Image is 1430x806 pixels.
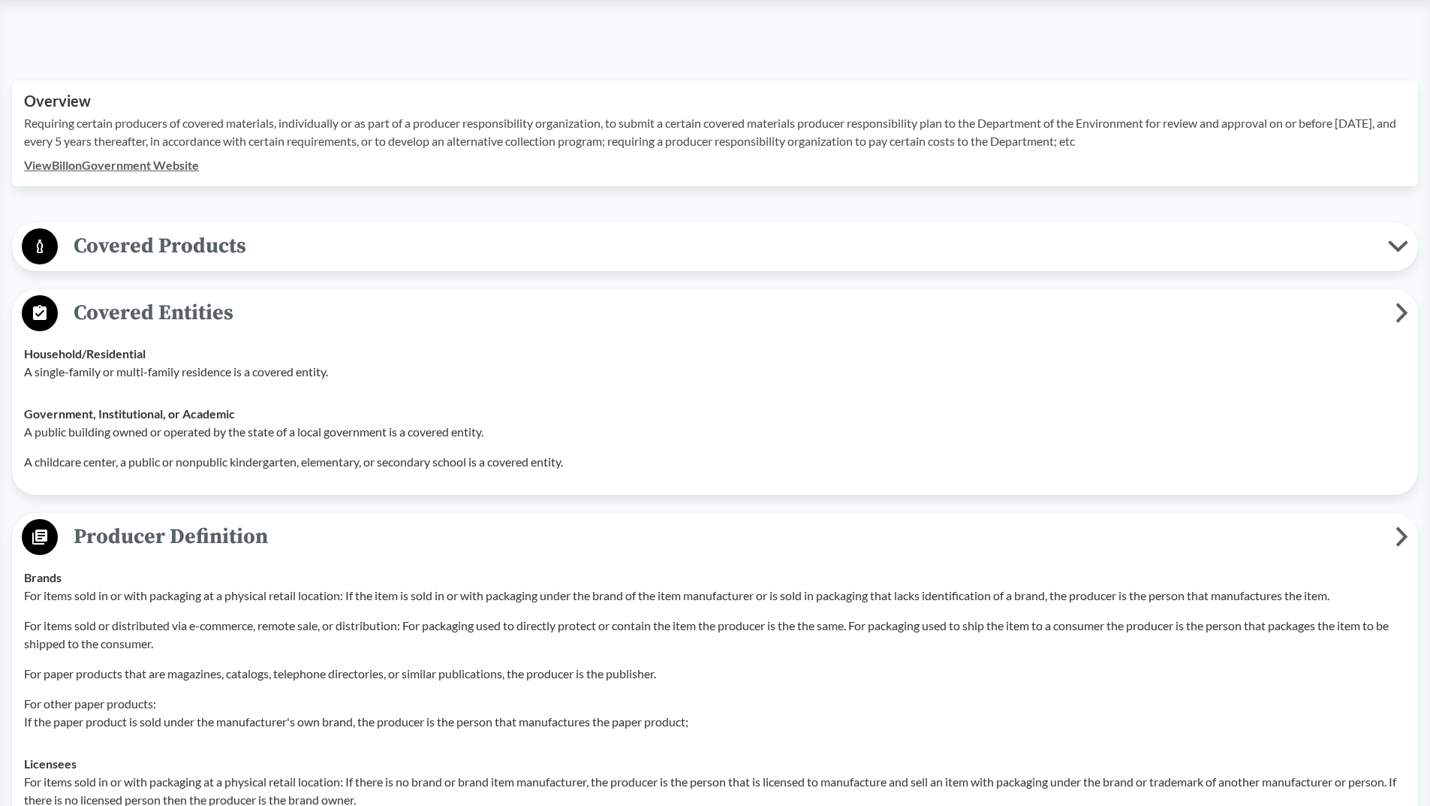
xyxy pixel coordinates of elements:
p: For paper products that are magazines, catalogs, telephone directories, or similar publications, ... [24,665,1406,683]
p: Requiring certain producers of covered materials, individually or as part of a producer responsib... [24,114,1406,150]
p: For items sold or distributed via e-commerce, remote sale, or distribution: For packaging used to... [24,617,1406,653]
p: For items sold in or with packaging at a physical retail location: If the item is sold in or with... [24,587,1406,605]
span: Covered Products [58,229,1388,263]
p: A single-family or multi-family residence is a covered entity. [24,363,1406,381]
strong: Brands [24,570,62,584]
strong: Licensees [24,756,77,771]
p: A public building owned or operated by the state of a local government is a covered entity. [24,423,1406,441]
h2: Overview [24,92,1406,110]
button: Covered Entities [17,294,1413,333]
p: A childcare center, a public or nonpublic kindergarten, elementary, or secondary school is a cove... [24,453,1406,471]
button: Producer Definition [17,518,1413,557]
p: For other paper products: If the paper product is sold under the manufacturer's own brand, the pr... [24,695,1406,731]
button: Covered Products [17,228,1413,266]
strong: Household/​Residential [24,346,146,361]
span: Covered Entities [58,296,1395,330]
span: Producer Definition [58,520,1395,554]
strong: Government, Institutional, or Academic [24,406,235,421]
a: ViewBillonGovernment Website [24,158,199,172]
